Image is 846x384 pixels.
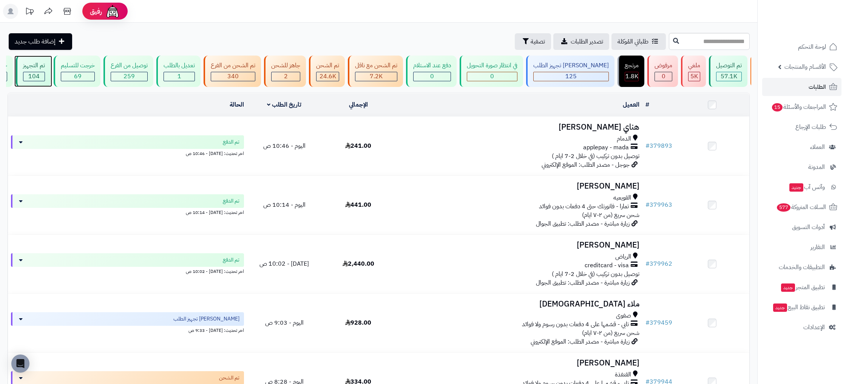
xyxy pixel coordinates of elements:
[52,56,102,87] a: خرجت للتسليم 69
[749,56,777,87] a: معلق 0
[808,162,825,172] span: المدونة
[645,200,672,209] a: #379963
[571,37,603,46] span: تصدير الطلبات
[413,61,451,70] div: دفع عند الاستلام
[430,72,434,81] span: 0
[645,100,649,109] a: #
[124,72,135,81] span: 259
[803,322,825,333] span: الإعدادات
[320,72,336,81] span: 24.6K
[615,370,631,379] span: القنفذة
[307,56,346,87] a: تم الشحن 24.6K
[655,72,672,81] div: 0
[272,72,300,81] div: 2
[23,72,45,81] div: 104
[265,318,304,327] span: اليوم - 9:03 ص
[762,118,841,136] a: طلبات الإرجاع
[780,282,825,293] span: تطبيق المتجر
[798,42,826,52] span: لوحة التحكم
[533,61,609,70] div: [PERSON_NAME] تجهيز الطلب
[810,142,825,152] span: العملاء
[15,37,56,46] span: إضافة طلب جديد
[230,100,244,109] a: الحالة
[645,200,650,209] span: #
[211,72,255,81] div: 340
[262,56,307,87] a: جاهز للشحن 2
[522,320,629,329] span: تابي - قسّمها على 4 دفعات بدون رسوم ولا فوائد
[164,61,195,70] div: تعديل بالطلب
[202,56,262,87] a: تم الشحن من الفرع 340
[211,61,255,70] div: تم الشحن من الفرع
[11,208,244,216] div: اخر تحديث: [DATE] - 10:14 ص
[458,56,525,87] a: في انتظار صورة التحويل 0
[772,103,783,111] span: 15
[346,56,404,87] a: تم الشحن مع ناقل 7.2K
[90,7,102,16] span: رفيق
[467,61,517,70] div: في انتظار صورة التحويل
[490,72,494,81] span: 0
[284,72,288,81] span: 2
[762,198,841,216] a: السلات المتروكة577
[11,267,244,275] div: اخر تحديث: [DATE] - 10:02 ص
[773,303,787,312] span: جديد
[552,152,639,161] span: توصيل بدون تركيب (في خلال 2-7 ايام )
[716,72,741,81] div: 57055
[23,61,45,70] div: تم التجهيز
[762,38,841,56] a: لوحة التحكم
[762,318,841,336] a: الإعدادات
[227,72,239,81] span: 340
[173,315,239,323] span: [PERSON_NAME] تجهيز الطلب
[178,72,181,81] span: 1
[583,143,629,152] span: applepay - mada
[679,56,707,87] a: ملغي 5K
[398,300,639,308] h3: ملاء [DEMOGRAPHIC_DATA]
[316,72,339,81] div: 24554
[267,100,301,109] a: تاريخ الطلب
[795,122,826,132] span: طلبات الإرجاع
[414,72,451,81] div: 0
[616,311,631,320] span: صفوى
[467,72,517,81] div: 0
[14,56,52,87] a: تم التجهيز 104
[552,269,639,279] span: توصيل بدون تركيب (في خلال 2-7 ايام )
[795,20,839,36] img: logo-2.png
[565,72,577,81] span: 125
[111,72,147,81] div: 259
[762,258,841,276] a: التطبيقات والخدمات
[345,141,371,150] span: 241.00
[582,328,639,338] span: شحن سريع (من ٢-٧ ايام)
[646,56,679,87] a: مرفوض 0
[616,56,646,87] a: مرتجع 1.8K
[343,259,374,268] span: 2,440.00
[789,183,803,192] span: جديد
[271,61,300,70] div: جاهز للشحن
[316,61,339,70] div: تم الشحن
[762,218,841,236] a: أدوات التسويق
[688,61,700,70] div: ملغي
[223,138,239,146] span: تم الدفع
[515,33,551,50] button: تصفية
[784,62,826,72] span: الأقسام والمنتجات
[645,259,650,268] span: #
[398,241,639,249] h3: [PERSON_NAME]
[776,202,826,212] span: السلات المتروكة
[645,141,650,150] span: #
[9,33,72,50] a: إضافة طلب جديد
[111,61,148,70] div: توصيل من الفرع
[531,337,630,346] span: زيارة مباشرة - مصدر الطلب: الموقع الإلكتروني
[263,141,306,150] span: اليوم - 10:46 ص
[582,211,639,220] span: شحن سريع (من ٢-٧ ايام)
[404,56,458,87] a: دفع عند الاستلام 0
[623,100,639,109] a: العميل
[615,252,631,261] span: الرياض
[11,326,244,334] div: اخر تحديث: [DATE] - 9:33 ص
[662,72,665,81] span: 0
[355,72,397,81] div: 7222
[762,238,841,256] a: التقارير
[762,298,841,316] a: تطبيق نقاط البيعجديد
[525,56,616,87] a: [PERSON_NAME] تجهيز الطلب 125
[223,256,239,264] span: تم الدفع
[689,72,700,81] div: 4998
[762,178,841,196] a: وآتس آبجديد
[164,72,195,81] div: 1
